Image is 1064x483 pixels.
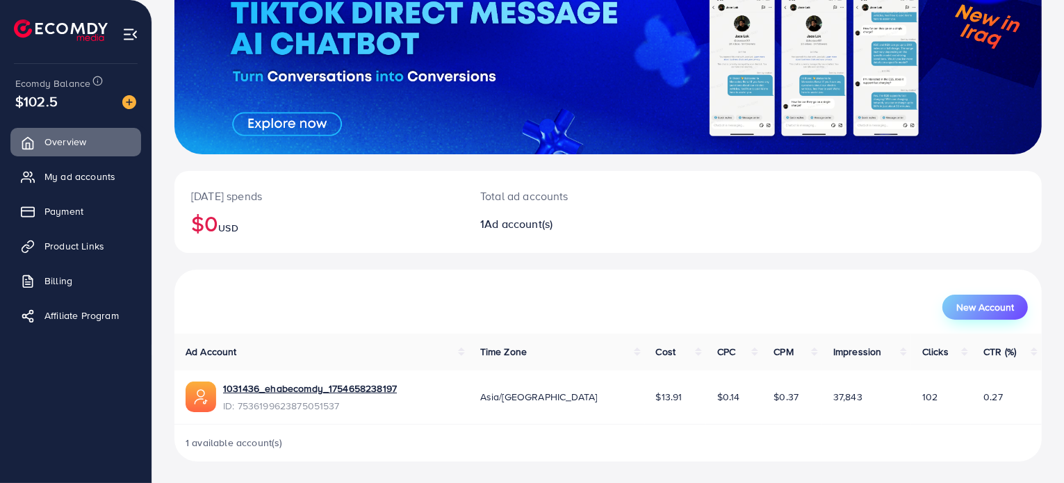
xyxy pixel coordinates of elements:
span: Billing [44,274,72,288]
span: $13.91 [656,390,682,404]
span: ID: 7536199623875051537 [223,399,397,413]
span: 0.27 [983,390,1003,404]
span: My ad accounts [44,170,115,183]
span: Clicks [922,345,949,359]
a: Payment [10,197,141,225]
span: Ecomdy Balance [15,76,90,90]
p: [DATE] spends [191,188,447,204]
img: ic-ads-acc.e4c84228.svg [186,382,216,412]
a: Affiliate Program [10,302,141,329]
span: Ad account(s) [484,216,553,231]
span: Ad Account [186,345,237,359]
a: My ad accounts [10,163,141,190]
span: Payment [44,204,83,218]
span: Overview [44,135,86,149]
span: Time Zone [480,345,527,359]
span: New Account [956,302,1014,312]
span: 1 available account(s) [186,436,283,450]
h2: 1 [480,218,664,231]
span: CTR (%) [983,345,1016,359]
a: 1031436_ehabecomdy_1754658238197 [223,382,397,395]
p: Total ad accounts [480,188,664,204]
span: USD [218,221,238,235]
span: 102 [922,390,938,404]
img: logo [14,19,108,41]
span: CPM [774,345,793,359]
a: Product Links [10,232,141,260]
img: menu [122,26,138,42]
iframe: Chat [1005,420,1054,473]
span: Impression [833,345,882,359]
span: $0.14 [717,390,740,404]
span: Cost [656,345,676,359]
span: $102.5 [15,91,58,111]
button: New Account [942,295,1028,320]
a: Overview [10,128,141,156]
span: CPC [717,345,735,359]
img: image [122,95,136,109]
span: Affiliate Program [44,309,119,322]
h2: $0 [191,210,447,236]
span: Asia/[GEOGRAPHIC_DATA] [480,390,598,404]
span: 37,843 [833,390,862,404]
a: Billing [10,267,141,295]
span: Product Links [44,239,104,253]
span: $0.37 [774,390,799,404]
